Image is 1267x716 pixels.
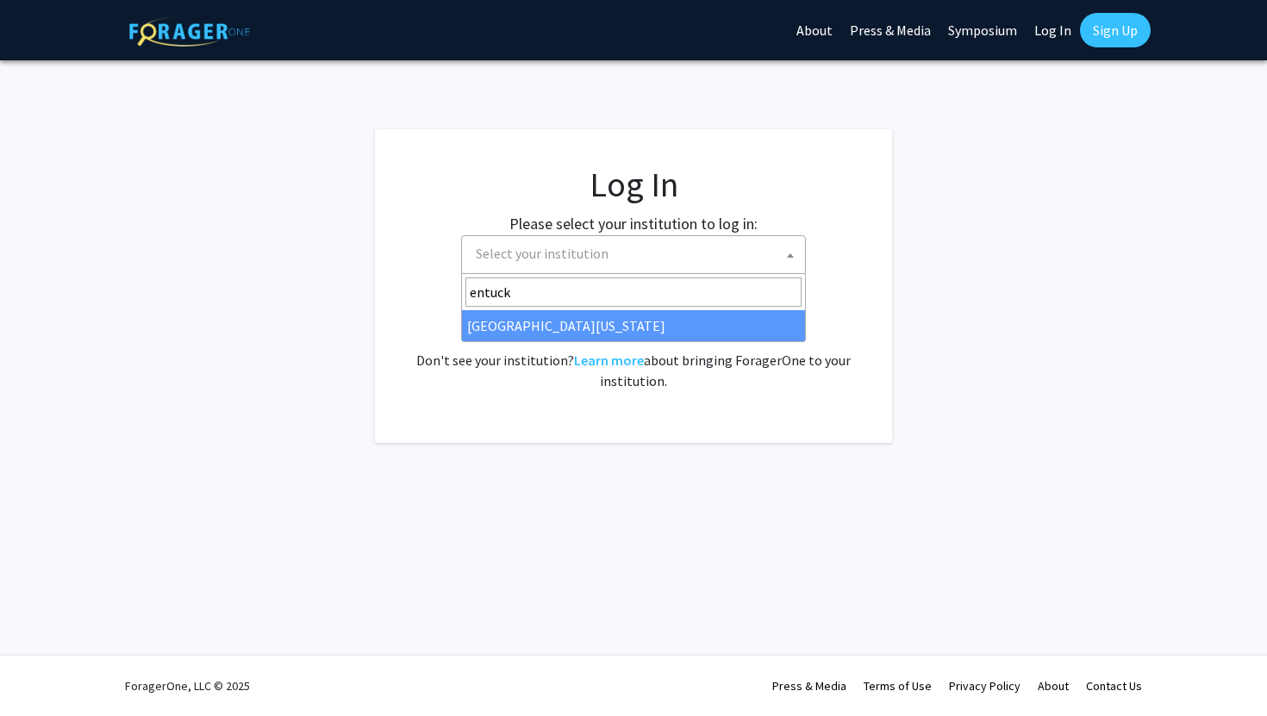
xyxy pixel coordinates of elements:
[1080,13,1151,47] a: Sign Up
[13,638,73,703] iframe: Chat
[125,656,250,716] div: ForagerOne, LLC © 2025
[465,277,802,307] input: Search
[772,678,846,694] a: Press & Media
[574,352,644,369] a: Learn more about bringing ForagerOne to your institution
[476,245,609,262] span: Select your institution
[462,310,805,341] li: [GEOGRAPHIC_DATA][US_STATE]
[129,16,250,47] img: ForagerOne Logo
[1086,678,1142,694] a: Contact Us
[409,308,858,391] div: No account? . Don't see your institution? about bringing ForagerOne to your institution.
[864,678,932,694] a: Terms of Use
[461,235,806,274] span: Select your institution
[1038,678,1069,694] a: About
[949,678,1020,694] a: Privacy Policy
[409,164,858,205] h1: Log In
[509,212,758,235] label: Please select your institution to log in:
[469,236,805,271] span: Select your institution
